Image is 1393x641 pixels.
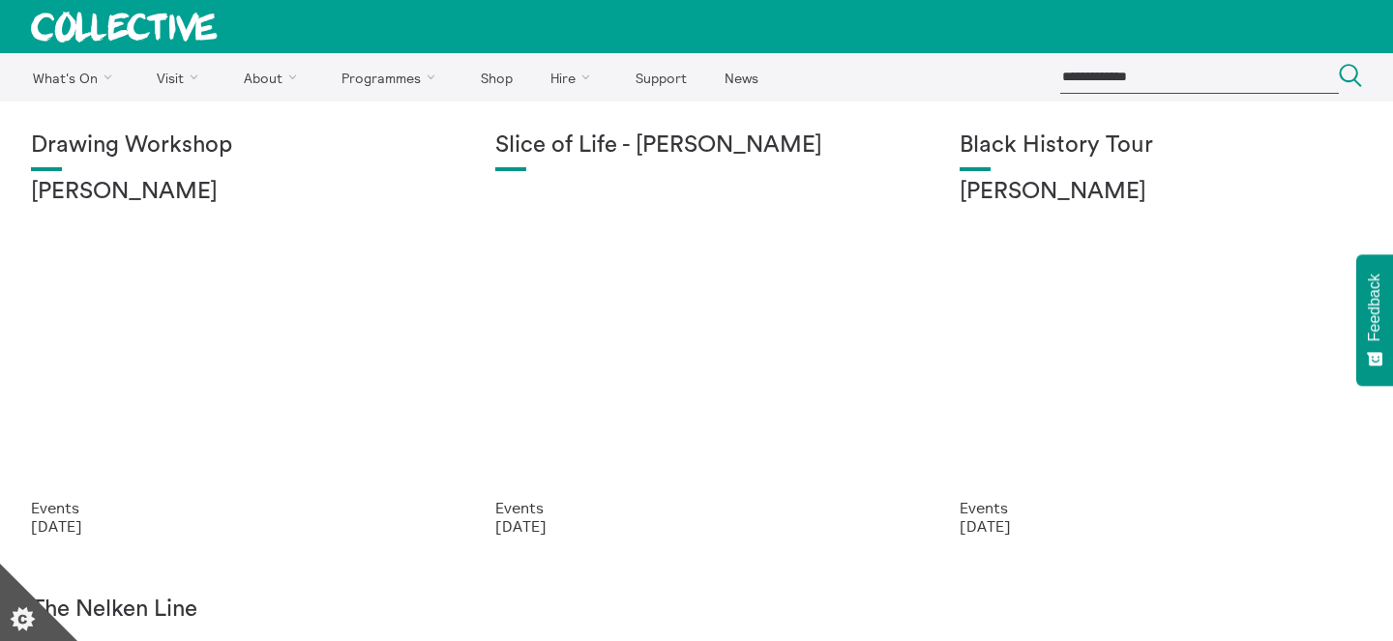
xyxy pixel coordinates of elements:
[140,53,223,102] a: Visit
[463,53,529,102] a: Shop
[618,53,703,102] a: Support
[534,53,615,102] a: Hire
[960,179,1362,206] h2: [PERSON_NAME]
[31,132,433,160] h1: Drawing Workshop
[31,597,433,624] h1: The Nelken Line
[960,132,1362,160] h1: Black History Tour
[325,53,460,102] a: Programmes
[31,179,433,206] h2: [PERSON_NAME]
[31,499,433,516] p: Events
[226,53,321,102] a: About
[31,517,433,535] p: [DATE]
[15,53,136,102] a: What's On
[495,517,898,535] p: [DATE]
[960,517,1362,535] p: [DATE]
[707,53,775,102] a: News
[495,132,898,160] h1: Slice of Life - [PERSON_NAME]
[1356,254,1393,386] button: Feedback - Show survey
[495,499,898,516] p: Events
[960,499,1362,516] p: Events
[929,102,1393,566] a: Collective Panorama June 2025 small file 7 Black History Tour [PERSON_NAME] Events [DATE]
[1366,274,1383,341] span: Feedback
[464,102,929,566] a: Webposter copy Slice of Life - [PERSON_NAME] Events [DATE]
